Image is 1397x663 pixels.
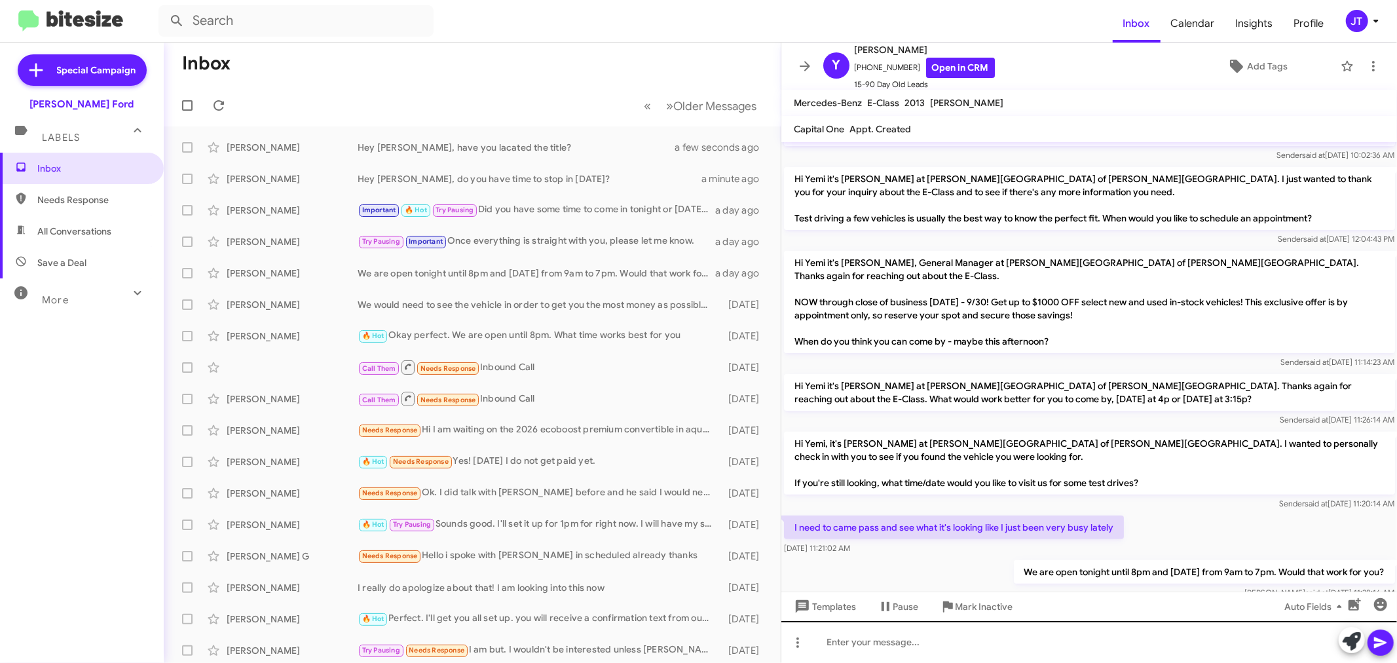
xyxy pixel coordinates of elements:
p: Hi Yemi it's [PERSON_NAME] at [PERSON_NAME][GEOGRAPHIC_DATA] of [PERSON_NAME][GEOGRAPHIC_DATA]. T... [784,374,1395,411]
div: [PERSON_NAME] [227,613,358,626]
div: [DATE] [718,455,770,468]
span: Needs Response [362,426,418,434]
input: Search [158,5,434,37]
span: Save a Deal [37,256,86,269]
span: Sender [DATE] 11:14:23 AM [1280,357,1394,367]
span: Call Them [362,396,396,404]
span: » [667,98,674,114]
span: said at [1305,415,1328,425]
div: Hello i spoke with [PERSON_NAME] in scheduled already thanks [358,548,718,563]
span: [PERSON_NAME] [DATE] 11:28:16 AM [1244,588,1394,597]
div: [DATE] [718,424,770,437]
span: Auto Fields [1284,595,1347,618]
div: [PERSON_NAME] [227,424,358,437]
div: [PERSON_NAME] [227,518,358,531]
button: Previous [637,92,660,119]
nav: Page navigation example [637,92,765,119]
div: [PERSON_NAME] [227,267,358,280]
div: Perfect. I'll get you all set up. you will receive a confirmation text from our scheduling team s... [358,611,718,626]
div: JT [1346,10,1368,32]
span: Labels [42,132,80,143]
h1: Inbox [182,53,231,74]
span: said at [1305,588,1328,597]
span: Needs Response [362,489,418,497]
a: Calendar [1161,5,1225,43]
span: [PHONE_NUMBER] [855,58,995,78]
span: said at [1306,357,1329,367]
p: Hi Yemi it's [PERSON_NAME], General Manager at [PERSON_NAME][GEOGRAPHIC_DATA] of [PERSON_NAME][GE... [784,251,1395,353]
button: Add Tags [1179,54,1334,78]
button: Auto Fields [1274,595,1358,618]
div: [DATE] [718,518,770,531]
div: [PERSON_NAME] [227,172,358,185]
span: Needs Response [409,646,464,654]
span: More [42,294,69,306]
div: Ok. I did talk with [PERSON_NAME] before and he said I would need to put down 5k which I don't ha... [358,485,718,501]
span: Pause [893,595,919,618]
a: Special Campaign [18,54,147,86]
span: Try Pausing [393,520,431,529]
span: Inbox [37,162,149,175]
span: 🔥 Hot [405,206,427,214]
div: [DATE] [718,330,770,343]
div: Okay perfect. We are open until 8pm. What time works best for you [358,328,718,343]
span: Sender [DATE] 11:26:14 AM [1280,415,1394,425]
span: Needs Response [420,396,476,404]
div: Inbound Call [358,390,718,407]
div: [PERSON_NAME] [227,581,358,594]
div: a day ago [715,267,770,280]
div: [PERSON_NAME] [227,644,358,657]
span: Capital One [794,123,845,135]
div: a few seconds ago [692,141,770,154]
a: Insights [1225,5,1284,43]
div: [PERSON_NAME] [227,455,358,468]
span: said at [1303,234,1326,244]
span: Important [409,237,443,246]
span: [PERSON_NAME] [931,97,1004,109]
p: I need to came pass and see what it's looking like I just been very busy lately [784,516,1124,539]
span: All Conversations [37,225,111,238]
div: [DATE] [718,581,770,594]
div: Hey [PERSON_NAME], do you have time to stop in [DATE]? [358,172,701,185]
div: Sounds good. I'll set it up for 1pm for right now. I will have my scheduling team send you a conf... [358,517,718,532]
div: [PERSON_NAME] [227,330,358,343]
div: [PERSON_NAME] [227,487,358,500]
div: Yes! [DATE] I do not get paid yet. [358,454,718,469]
button: JT [1335,10,1383,32]
div: [PERSON_NAME] [227,204,358,217]
div: Hi I am waiting on the 2026 ecoboost premium convertible in aquamarine. I just texted [PERSON_NAME] [358,423,718,438]
div: [DATE] [718,361,770,374]
div: I am but. I wouldn't be interested unless [PERSON_NAME] puts the rebate back on. It was 9500. I c... [358,643,718,658]
div: [PERSON_NAME] [227,392,358,406]
span: Needs Response [37,193,149,206]
div: [PERSON_NAME] [227,141,358,154]
div: I really do apologize about that! I am looking into this now [358,581,718,594]
span: Needs Response [393,457,449,466]
p: We are open tonight until 8pm and [DATE] from 9am to 7pm. Would that work for you? [1013,560,1394,584]
span: Try Pausing [362,646,400,654]
div: [DATE] [718,550,770,563]
span: 🔥 Hot [362,331,384,340]
span: said at [1302,150,1325,160]
div: [PERSON_NAME] [227,235,358,248]
div: Did you have some time to come in tonight or [DATE]? We close at 8pm tonight and open from 9am to... [358,202,715,218]
span: Y [832,55,840,76]
span: Templates [792,595,857,618]
div: a day ago [715,235,770,248]
span: 🔥 Hot [362,520,384,529]
p: Hi Yemi it's [PERSON_NAME] at [PERSON_NAME][GEOGRAPHIC_DATA] of [PERSON_NAME][GEOGRAPHIC_DATA]. I... [784,167,1395,230]
span: Profile [1284,5,1335,43]
div: [PERSON_NAME] [227,298,358,311]
span: Mercedes-Benz [794,97,863,109]
div: [DATE] [718,392,770,406]
div: [DATE] [718,644,770,657]
span: Mark Inactive [956,595,1013,618]
span: Add Tags [1247,54,1288,78]
span: Sender [DATE] 10:02:36 AM [1276,150,1394,160]
div: Inbound Call [358,359,718,375]
span: Needs Response [362,552,418,560]
div: We would need to see the vehicle in order to get you the most money as possible. Are you able to ... [358,298,718,311]
p: Hi Yemi, it's [PERSON_NAME] at [PERSON_NAME][GEOGRAPHIC_DATA] of [PERSON_NAME][GEOGRAPHIC_DATA]. ... [784,432,1395,495]
button: Templates [781,595,867,618]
